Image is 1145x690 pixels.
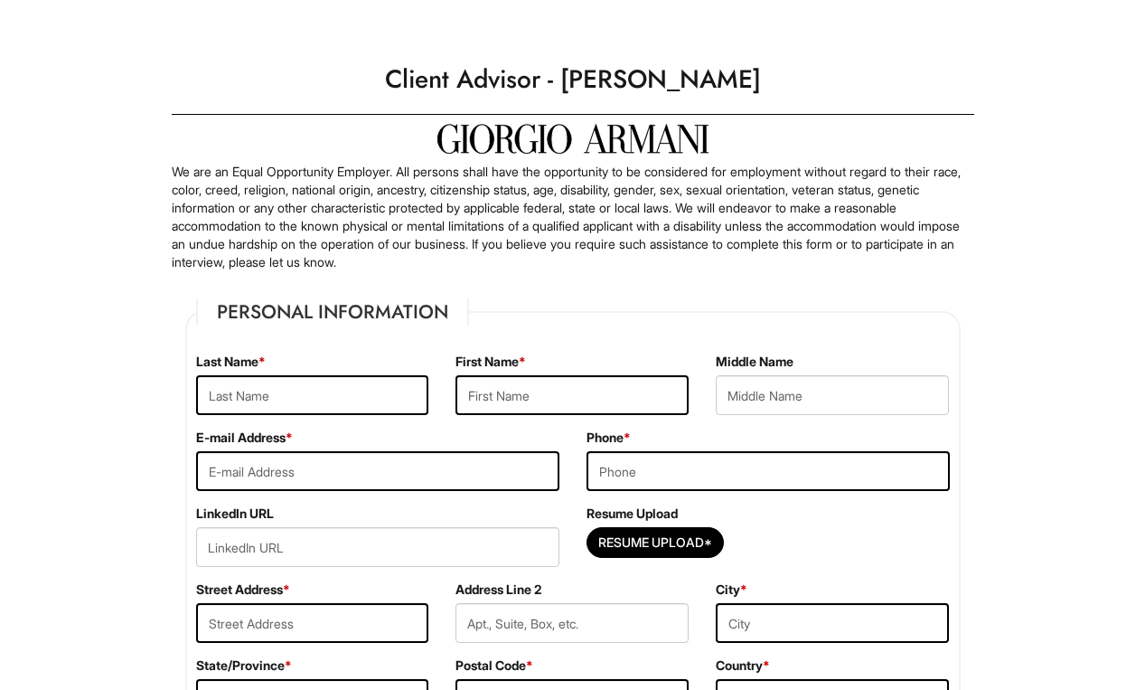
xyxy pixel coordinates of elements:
label: State/Province [196,657,292,675]
legend: Personal Information [196,298,469,326]
input: Middle Name [716,375,949,415]
input: First Name [455,375,689,415]
input: Apt., Suite, Box, etc. [455,603,689,643]
label: Country [716,657,770,675]
label: Address Line 2 [455,581,541,599]
label: Street Address [196,581,290,599]
img: Giorgio Armani [437,124,709,154]
label: Middle Name [716,353,793,371]
label: E-mail Address [196,429,293,447]
p: We are an Equal Opportunity Employer. All persons shall have the opportunity to be considered for... [172,163,974,271]
button: Resume Upload*Resume Upload* [587,527,724,558]
label: Postal Code [455,657,533,675]
label: City [716,581,747,599]
input: Last Name [196,375,429,415]
h1: Client Advisor - [PERSON_NAME] [163,54,983,105]
label: First Name [455,353,526,371]
label: Resume Upload [587,505,678,523]
input: Phone [587,451,950,491]
input: LinkedIn URL [196,527,559,567]
label: Last Name [196,353,266,371]
input: Street Address [196,603,429,643]
label: Phone [587,429,631,447]
input: City [716,603,949,643]
label: LinkedIn URL [196,505,274,523]
input: E-mail Address [196,451,559,491]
